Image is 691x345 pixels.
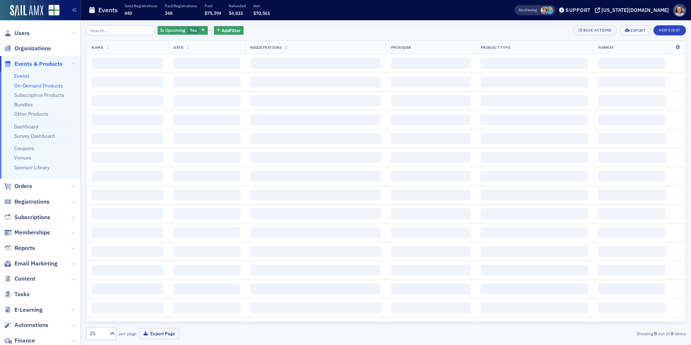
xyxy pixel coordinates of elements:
[91,321,163,332] span: ‌
[91,208,163,219] span: ‌
[173,152,240,163] span: ‌
[139,328,179,339] button: Export Page
[481,77,588,88] span: ‌
[173,58,240,69] span: ‌
[14,244,35,252] span: Reports
[481,302,588,313] span: ‌
[14,145,34,152] a: Coupons
[391,77,471,88] span: ‌
[214,26,244,35] button: AddFilter
[14,164,50,171] a: Sponsor Library
[541,7,548,14] span: Jeannine Birmingham
[391,208,471,219] span: ‌
[173,265,240,276] span: ‌
[598,246,665,257] span: ‌
[619,25,651,35] button: Export
[14,82,63,89] a: On-Demand Products
[14,60,63,68] span: Events & Products
[598,265,665,276] span: ‌
[250,189,381,200] span: ‌
[250,265,381,276] span: ‌
[205,10,221,16] span: $75,394
[14,306,43,314] span: E-Learning
[391,133,471,144] span: ‌
[173,114,240,125] span: ‌
[481,208,588,219] span: ‌
[595,8,671,13] button: [US_STATE][DOMAIN_NAME]
[173,189,240,200] span: ‌
[250,45,282,50] span: Registrations
[173,246,240,257] span: ‌
[631,29,645,33] div: Export
[4,244,35,252] a: Reports
[481,246,588,257] span: ‌
[91,77,163,88] span: ‌
[391,58,471,69] span: ‌
[4,290,30,298] a: Tasks
[601,7,669,13] div: [US_STATE][DOMAIN_NAME]
[14,182,32,190] span: Orders
[91,58,163,69] span: ‌
[14,154,31,161] a: Venues
[10,5,43,17] img: SailAMX
[250,284,381,294] span: ‌
[91,189,163,200] span: ‌
[173,77,240,88] span: ‌
[124,3,157,8] p: Total Registrations
[598,171,665,182] span: ‌
[253,3,270,8] p: Net
[91,265,163,276] span: ‌
[14,198,50,206] span: Registrations
[598,302,665,313] span: ‌
[165,10,172,16] span: 348
[481,189,588,200] span: ‌
[598,321,665,332] span: ‌
[222,27,241,34] span: Add Filter
[250,208,381,219] span: ‌
[91,302,163,313] span: ‌
[4,260,57,268] a: Email Marketing
[86,25,155,35] input: Search…
[173,227,240,238] span: ‌
[491,330,686,337] div: Showing out of items
[91,171,163,182] span: ‌
[14,337,35,345] span: Finance
[566,7,591,13] div: Support
[173,171,240,182] span: ‌
[91,45,103,50] span: Name
[481,284,588,294] span: ‌
[250,114,381,125] span: ‌
[391,227,471,238] span: ‌
[519,8,525,12] div: Also
[158,26,208,35] div: Yes
[481,321,588,332] span: ‌
[253,10,270,16] span: $70,561
[481,152,588,163] span: ‌
[250,152,381,163] span: ‌
[481,227,588,238] span: ‌
[391,321,471,332] span: ‌
[391,302,471,313] span: ‌
[598,208,665,219] span: ‌
[98,6,118,14] h1: Events
[391,45,411,50] span: Provider
[173,284,240,294] span: ‌
[14,229,50,237] span: Memberships
[481,133,588,144] span: ‌
[90,330,106,337] div: 25
[173,45,183,50] span: Date
[670,330,675,337] strong: 0
[173,133,240,144] span: ‌
[653,330,658,337] strong: 0
[119,330,137,337] label: per page
[91,114,163,125] span: ‌
[481,114,588,125] span: ‌
[598,45,614,50] span: Format
[14,260,57,268] span: Email Marketing
[160,27,185,33] span: Is Upcoming
[4,229,50,237] a: Memberships
[14,275,35,283] span: Content
[173,95,240,106] span: ‌
[598,133,665,144] span: ‌
[4,213,50,221] a: Subscriptions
